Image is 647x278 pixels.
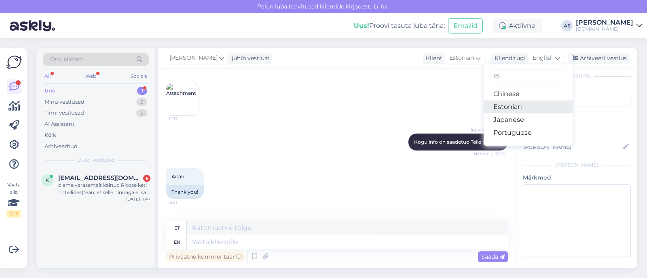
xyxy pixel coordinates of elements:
[484,88,573,100] a: Chinese
[43,71,52,82] div: All
[449,54,474,63] span: Estonian
[576,26,633,32] div: [DOMAIN_NAME]
[166,185,204,199] div: Thank you!
[44,87,55,95] div: Uus
[474,151,505,157] span: Nähtud ✓ 12:50
[523,142,622,151] input: Lisa nimi
[471,127,505,133] span: [PERSON_NAME]
[484,100,573,113] a: Estonian
[6,54,22,70] img: Askly Logo
[84,71,98,82] div: Web
[126,196,150,202] div: [DATE] 11:47
[169,54,218,63] span: [PERSON_NAME]
[484,126,573,139] a: Portuguese
[129,71,149,82] div: Socials
[44,109,84,117] div: Tiimi vestlused
[44,131,56,139] div: Kõik
[371,3,390,10] span: Luba
[523,110,631,119] p: Facebooki leht
[137,87,147,95] div: 1
[523,73,631,80] div: Kliendi info
[46,177,49,183] span: k
[414,139,502,145] span: Kogu info on saadetud Teile meilile :)
[6,181,21,217] div: Vaata siia
[136,109,147,117] div: 5
[523,85,631,93] p: Kliendi tag'id
[169,116,199,122] span: 12:17
[174,235,180,249] div: en
[481,253,505,260] span: Saada
[354,21,445,31] div: Proovi tasuta juba täna:
[576,19,642,32] a: [PERSON_NAME][DOMAIN_NAME]
[490,69,566,82] input: Kirjuta, millist tag'i otsid
[77,157,115,164] span: Uued vestlused
[166,83,199,115] img: Attachment
[174,221,180,235] div: et
[44,142,78,150] div: Arhiveeritud
[166,213,508,220] div: [DATE]
[166,251,245,262] div: Privaatne kommentaar
[228,54,270,63] div: juhib vestlust
[491,54,526,63] div: Klienditugi
[533,54,554,63] span: English
[568,53,630,64] div: Arhiveeri vestlus
[143,175,150,182] div: 6
[58,174,142,182] span: keityrikken@gmail.com
[44,98,85,106] div: Minu vestlused
[523,161,631,169] div: [PERSON_NAME]
[484,113,573,126] a: Japanese
[58,182,150,196] div: oleme varasemalt käinud Rixose keti hotellides(tean, et selle hinnaga ei saa samaväärset hotelli)...
[168,199,199,205] span: 12:51
[523,119,631,127] p: [DOMAIN_NAME]
[50,55,82,64] span: Otsi kliente
[493,19,542,33] div: Aktiivne
[523,95,631,107] input: Lisa tag
[354,22,369,29] b: Uus!
[523,130,631,139] p: Kliendi nimi
[423,54,442,63] div: Klient
[576,19,633,26] div: [PERSON_NAME]
[171,173,186,180] span: Aitäh!
[561,20,573,31] div: AS
[448,18,483,33] button: Emailid
[523,173,631,182] p: Märkmed
[136,98,147,106] div: 3
[44,120,74,128] div: AI Assistent
[6,210,21,217] div: 2 / 3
